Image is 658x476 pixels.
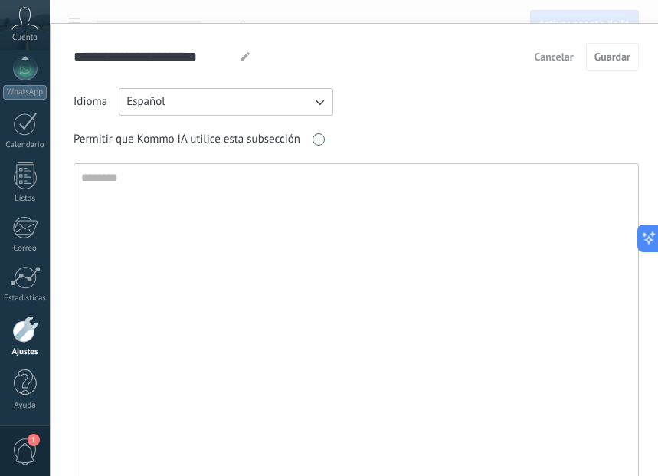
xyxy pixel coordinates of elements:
button: Español [119,88,333,116]
span: Cancelar [535,51,574,62]
span: Español [126,94,165,110]
div: Ajustes [3,347,47,357]
span: Cuenta [12,33,38,43]
div: Calendario [3,140,47,150]
div: Ayuda [3,401,47,411]
span: Permitir que Kommo IA utilice esta subsección [74,132,300,147]
button: Guardar [586,43,639,71]
div: WhatsApp [3,85,47,100]
span: 1 [28,434,40,446]
div: Correo [3,244,47,254]
div: Estadísticas [3,294,47,304]
span: Idioma [74,94,107,110]
div: Listas [3,194,47,204]
span: Guardar [594,51,630,62]
button: Cancelar [528,45,581,68]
